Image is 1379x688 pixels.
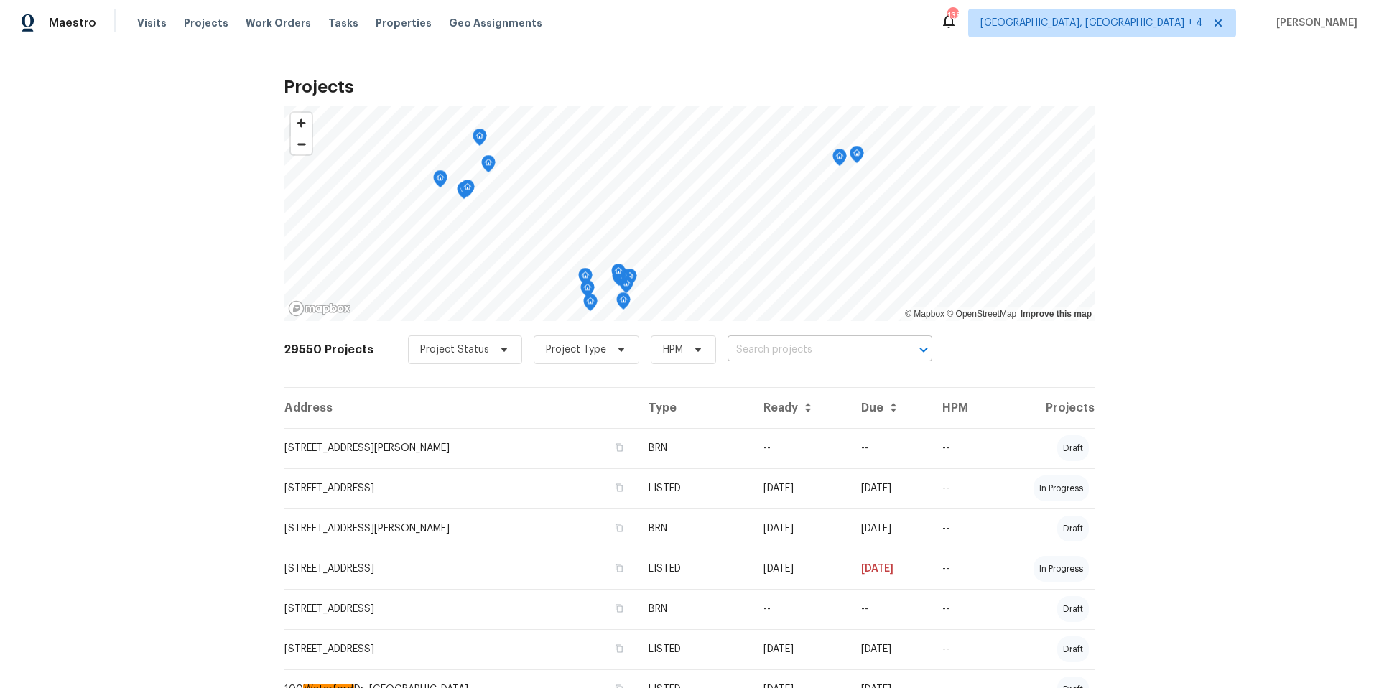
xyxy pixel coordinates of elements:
th: Type [637,388,752,428]
button: Copy Address [613,602,626,615]
td: BRN [637,428,752,468]
span: HPM [663,343,683,357]
div: 138 [947,9,957,23]
a: OpenStreetMap [947,309,1016,319]
td: [DATE] [752,549,850,589]
td: -- [850,589,931,629]
span: Project Type [546,343,606,357]
h2: 29550 Projects [284,343,373,357]
a: Mapbox homepage [288,300,351,317]
th: Due [850,388,931,428]
button: Copy Address [613,441,626,454]
td: [DATE] [850,629,931,669]
td: LISTED [637,468,752,508]
div: in progress [1034,475,1089,501]
input: Search projects [728,339,892,361]
button: Copy Address [613,642,626,655]
td: [DATE] [752,508,850,549]
button: Zoom in [291,113,312,134]
td: -- [931,589,996,629]
canvas: Map [284,106,1095,321]
span: Tasks [328,18,358,28]
div: Map marker [457,182,471,204]
td: LISTED [637,549,752,589]
td: LISTED [637,629,752,669]
div: draft [1057,435,1089,461]
a: Improve this map [1021,309,1092,319]
span: Work Orders [246,16,311,30]
span: [GEOGRAPHIC_DATA], [GEOGRAPHIC_DATA] + 4 [980,16,1203,30]
button: Zoom out [291,134,312,154]
div: Map marker [433,170,447,192]
span: Properties [376,16,432,30]
td: BRN [637,589,752,629]
span: Projects [184,16,228,30]
td: -- [752,428,850,468]
div: draft [1057,516,1089,541]
div: Map marker [473,129,487,151]
div: Map marker [623,269,637,291]
button: Open [914,340,934,360]
td: [STREET_ADDRESS] [284,589,637,629]
td: [STREET_ADDRESS][PERSON_NAME] [284,508,637,549]
span: Visits [137,16,167,30]
span: Maestro [49,16,96,30]
td: [STREET_ADDRESS] [284,549,637,589]
div: Map marker [850,146,864,168]
td: -- [752,589,850,629]
td: [STREET_ADDRESS] [284,629,637,669]
td: [DATE] [850,549,931,589]
h2: Projects [284,80,1095,94]
div: Map marker [578,268,593,290]
span: [PERSON_NAME] [1271,16,1357,30]
div: draft [1057,596,1089,622]
td: -- [931,428,996,468]
div: Map marker [481,155,496,177]
td: -- [931,629,996,669]
button: Copy Address [613,481,626,494]
th: Address [284,388,637,428]
td: [DATE] [752,468,850,508]
div: Map marker [580,280,595,302]
td: BRN [637,508,752,549]
td: [STREET_ADDRESS] [284,468,637,508]
div: draft [1057,636,1089,662]
a: Mapbox [905,309,944,319]
td: -- [931,468,996,508]
th: Ready [752,388,850,428]
td: [DATE] [850,508,931,549]
td: -- [931,549,996,589]
div: Map marker [460,180,475,202]
div: Map marker [611,264,626,286]
td: [DATE] [850,468,931,508]
div: Map marker [832,149,847,171]
td: -- [931,508,996,549]
div: Map marker [583,294,598,316]
div: Map marker [616,292,631,315]
button: Copy Address [613,562,626,575]
td: -- [850,428,931,468]
td: [DATE] [752,629,850,669]
th: HPM [931,388,996,428]
div: in progress [1034,556,1089,582]
span: Geo Assignments [449,16,542,30]
span: Project Status [420,343,489,357]
button: Copy Address [613,521,626,534]
th: Projects [996,388,1095,428]
td: [STREET_ADDRESS][PERSON_NAME] [284,428,637,468]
